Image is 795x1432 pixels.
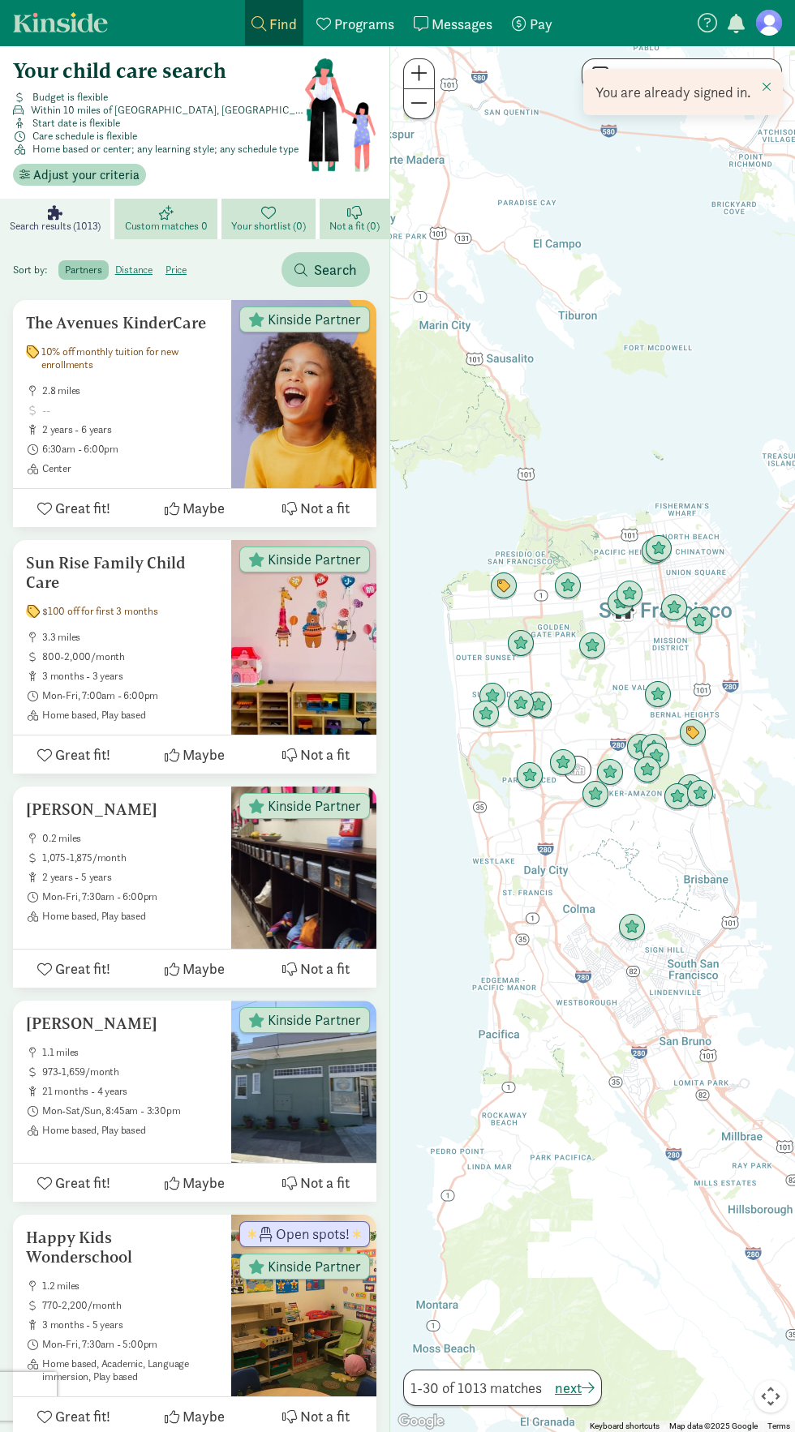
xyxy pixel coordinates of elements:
div: Click to see details [634,531,675,572]
div: Click to see details [609,574,650,615]
span: 1.1 miles [42,1046,218,1059]
button: Maybe [134,489,255,527]
button: Maybe [134,735,255,774]
h5: [PERSON_NAME] [26,800,218,819]
span: Within 10 miles of [GEOGRAPHIC_DATA], [GEOGRAPHIC_DATA] [31,104,304,117]
h5: Happy Kids Wonderschool [26,1228,218,1267]
div: Click to see details [572,626,612,667]
a: Not a fit (0) [320,199,389,239]
div: Click to see details [600,583,641,624]
span: Great fit! [55,958,110,980]
span: Maybe [183,744,225,765]
a: Custom matches 0 [114,199,221,239]
button: Map camera controls [754,1380,787,1413]
div: Click to see details [472,676,513,717]
span: 800-2,000/month [42,650,218,663]
span: Maybe [183,1172,225,1194]
div: Click to see details [590,752,630,793]
div: Click to see details [680,774,720,814]
span: Home based, Academic, Language immersion, Play based [42,1357,218,1383]
h5: Sun Rise Family Child Care [26,553,218,592]
div: Click to see details [501,624,541,664]
div: You are already signed in. [595,81,771,103]
span: Great fit! [55,1172,110,1194]
button: Not a fit [256,1164,376,1202]
span: Search [314,259,357,281]
div: Click to see details [654,588,694,628]
span: 3 months - 3 years [42,670,218,683]
button: Not a fit [256,950,376,988]
div: Click to see details [638,529,679,569]
span: Mon-Fri, 7:30am - 5:00pm [42,1338,218,1351]
div: Click to see details [612,907,652,948]
span: Mon-Fri, 7:30am - 6:00pm [42,890,218,903]
span: 6:30am - 6:00pm [42,443,218,456]
h5: The Avenues KinderCare [26,313,218,332]
div: Click to see details [670,768,711,808]
a: Open this area in Google Maps (opens a new window) [394,1411,448,1432]
div: Click to see details [634,727,674,768]
span: Great fit! [55,1405,110,1427]
label: distance [109,260,159,280]
span: 3 months - 5 years [42,1318,218,1331]
span: 1,075-1,875/month [42,851,218,864]
div: Click to see details [557,749,598,790]
label: price [159,260,193,280]
span: Home based, Play based [42,1124,218,1137]
button: Maybe [134,1164,255,1202]
button: Adjust your criteria [13,164,146,187]
h4: Your child care search [13,58,303,84]
span: Kinside Partner [268,799,361,813]
span: Not a fit [300,1172,350,1194]
span: Maybe [183,497,225,519]
button: Keyboard shortcuts [590,1421,660,1432]
span: Programs [334,15,394,33]
span: Pay [530,15,552,33]
span: Find [269,15,297,33]
span: Not a fit [300,958,350,980]
span: 2 years - 5 years [42,871,218,884]
span: Start date is flexible [32,117,120,130]
label: Search as I move the map [608,65,771,84]
div: Click to see details [657,777,698,817]
span: $100 off for first 3 months [42,605,158,618]
button: Great fit! [13,950,134,988]
span: 21 months - 4 years [42,1085,218,1098]
span: 973-1,659/month [42,1065,218,1078]
span: Custom matches 0 [125,220,208,233]
span: 2.8 miles [42,384,218,397]
span: 10% off monthly tuition for new enrollments [41,345,218,371]
span: 1.2 miles [42,1280,218,1293]
button: Maybe [134,950,255,988]
div: Click to see details [543,743,583,783]
div: Click to see details [483,566,524,607]
span: Maybe [183,958,225,980]
span: 2 years - 6 years [42,423,218,436]
span: Mon-Sat/Sun, 8:45am - 3:30pm [42,1104,218,1117]
button: Great fit! [13,1164,134,1202]
span: Mon-Fri, 7:00am - 6:00pm [42,689,218,702]
div: Click to see details [620,727,660,768]
button: Great fit! [13,489,134,527]
span: Adjust your criteria [33,165,140,185]
span: Kinside Partner [268,552,361,567]
div: Click to see details [679,601,720,641]
span: Center [42,462,218,475]
span: 770-2,200/month [42,1299,218,1312]
span: Not a fit [300,497,350,519]
span: Not a fit (0) [329,220,379,233]
div: Click to see details [501,684,541,724]
div: Click to see details [673,713,713,753]
span: 1-30 of 1013 matches [410,1377,542,1399]
span: 3.3 miles [42,631,218,644]
a: Kinside [13,12,108,32]
div: Click to see details [627,750,668,791]
div: Click to see details [466,694,506,735]
span: 0.2 miles [42,832,218,845]
span: Great fit! [55,744,110,765]
span: Home based or center; any learning style; any schedule type [32,143,299,156]
div: Click to see details [518,685,559,726]
span: Care schedule is flexible [32,130,137,143]
span: Open spots! [276,1227,350,1241]
div: Click to see details [575,774,616,815]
